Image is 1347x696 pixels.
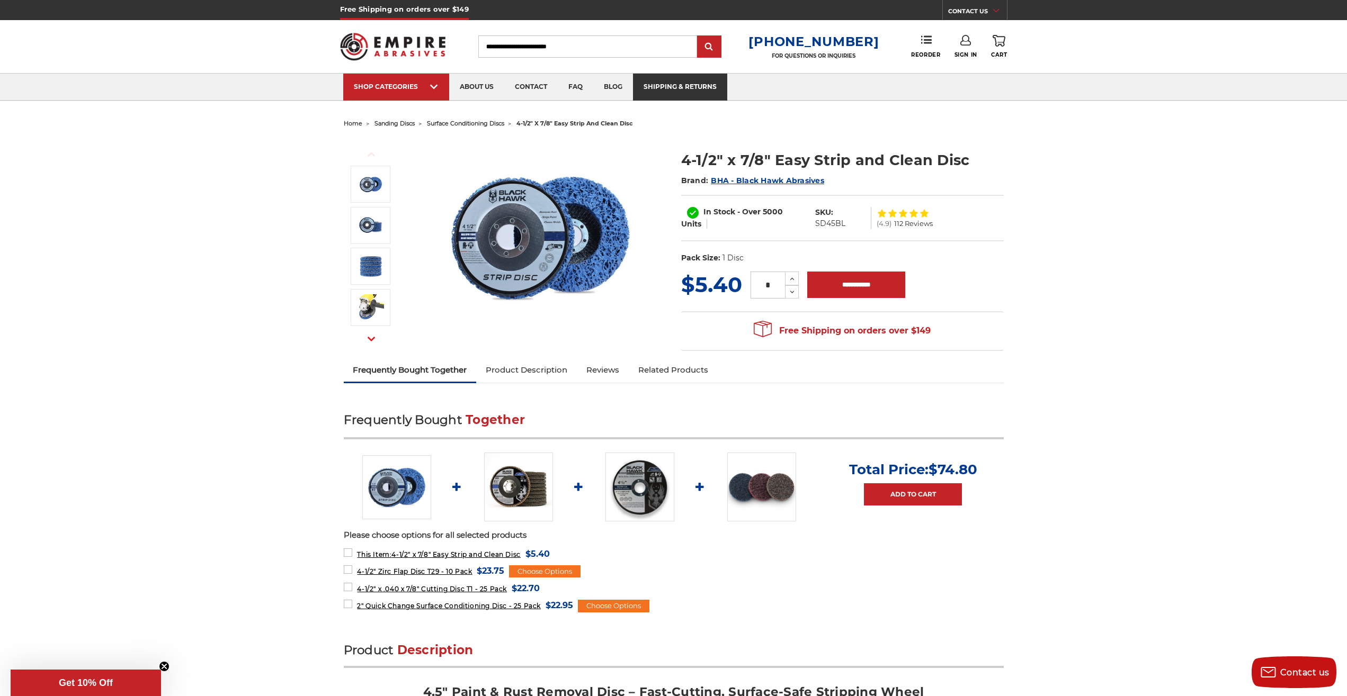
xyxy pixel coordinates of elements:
[358,213,384,238] img: 4-1/2" x 7/8" Easy Strip and Clean Disc
[864,483,962,505] a: Add to Cart
[357,602,541,610] span: 2" Quick Change Surface Conditioning Disc - 25 Pack
[911,51,940,58] span: Reorder
[344,529,1004,541] p: Please choose options for all selected products
[1252,656,1336,688] button: Contact us
[681,176,709,185] span: Brand:
[466,412,525,427] span: Together
[577,358,629,382] a: Reviews
[358,172,384,197] img: 4-1/2" x 7/8" Easy Strip and Clean Disc
[504,74,558,101] a: contact
[340,26,446,67] img: Empire Abrasives
[358,294,384,321] img: 4-1/2" x 7/8" Easy Strip and Clean Disc
[344,412,462,427] span: Frequently Bought
[476,358,577,382] a: Product Description
[449,74,504,101] a: about us
[354,83,439,91] div: SHOP CATEGORIES
[703,207,735,216] span: In Stock
[344,120,362,127] a: home
[711,176,824,185] a: BHA - Black Hawk Abrasives
[362,455,431,519] img: 4-1/2" x 7/8" Easy Strip and Clean Disc
[357,550,520,558] span: 4-1/2" x 7/8" Easy Strip and Clean Disc
[948,5,1007,20] a: CONTACT US
[929,461,977,478] span: $74.80
[344,358,477,382] a: Frequently Bought Together
[558,74,593,101] a: faq
[434,139,646,336] img: 4-1/2" x 7/8" Easy Strip and Clean Disc
[397,643,474,657] span: Description
[357,567,472,575] span: 4-1/2" Zirc Flap Disc T29 - 10 Pack
[358,254,384,279] img: 4-1/2" x 7/8" Easy Strip and Clean Disc
[59,677,113,688] span: Get 10% Off
[11,670,161,696] div: Get 10% OffClose teaser
[991,35,1007,58] a: Cart
[477,564,504,578] span: $23.75
[748,52,879,59] p: FOR QUESTIONS OR INQUIRIES
[374,120,415,127] a: sanding discs
[681,272,742,297] span: $5.40
[877,220,891,227] span: (4.9)
[516,120,633,127] span: 4-1/2" x 7/8" easy strip and clean disc
[1280,667,1330,677] span: Contact us
[681,252,720,264] dt: Pack Size:
[359,328,384,350] button: Next
[509,565,581,578] div: Choose Options
[427,120,504,127] a: surface conditioning discs
[344,643,394,657] span: Product
[593,74,633,101] a: blog
[894,220,933,227] span: 112 Reviews
[578,600,649,612] div: Choose Options
[357,585,507,593] span: 4-1/2" x .040 x 7/8" Cutting Disc T1 - 25 Pack
[911,35,940,58] a: Reorder
[159,661,170,672] button: Close teaser
[681,219,701,229] span: Units
[633,74,727,101] a: shipping & returns
[815,207,833,218] dt: SKU:
[991,51,1007,58] span: Cart
[763,207,783,216] span: 5000
[357,550,391,558] strong: This Item:
[737,207,761,216] span: - Over
[699,37,720,58] input: Submit
[512,581,540,595] span: $22.70
[359,143,384,166] button: Previous
[681,150,1004,170] h1: 4-1/2" x 7/8" Easy Strip and Clean Disc
[546,598,573,612] span: $22.95
[849,461,977,478] p: Total Price:
[815,218,845,229] dd: SD45BL
[955,51,977,58] span: Sign In
[722,252,744,264] dd: 1 Disc
[525,547,550,561] span: $5.40
[754,320,931,341] span: Free Shipping on orders over $149
[629,358,718,382] a: Related Products
[748,34,879,49] a: [PHONE_NUMBER]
